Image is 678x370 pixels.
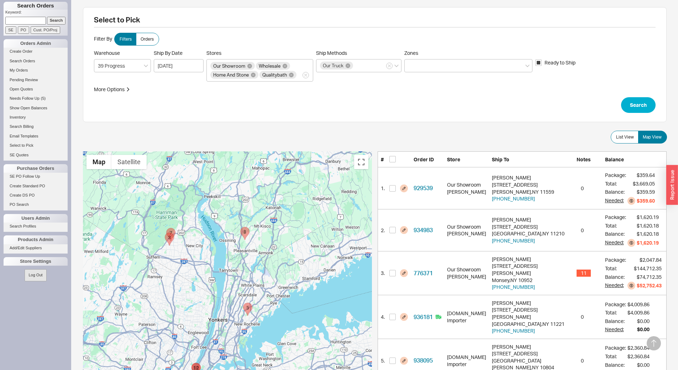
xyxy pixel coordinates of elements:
span: Pending Review [10,78,38,82]
p: Keyword: [5,10,68,17]
div: Our Showroom [447,181,486,188]
div: $2,360.84 [627,344,650,351]
div: $144,712.35 [634,265,662,272]
span: Ship Methods [316,50,347,56]
button: Show satellite imagery [111,155,147,169]
div: More Options [94,86,125,93]
span: Orders [141,36,154,42]
div: Total: [605,353,626,360]
div: Total: [605,180,626,187]
div: [PERSON_NAME] [492,174,554,181]
input: Select... [94,59,151,72]
input: PO [18,26,29,34]
div: Store Settings [4,257,68,266]
a: Search Profiles [4,223,68,230]
span: Warehouse [94,50,120,56]
div: [STREET_ADDRESS][PERSON_NAME] Monsey , NY 10952 [492,256,571,291]
button: Toggle fullscreen view [354,155,368,169]
a: 938095 [414,357,433,364]
a: Create Order [4,48,68,55]
input: Ready to Ship [535,59,542,66]
span: Qualitybath [262,72,287,77]
h2: Select to Pick [94,16,656,27]
span: Map View [643,134,662,140]
a: SE PO Follow Up [4,173,68,180]
div: 3 . [378,251,387,295]
div: Our Showroom [447,266,486,273]
button: Search [621,97,656,113]
button: [PHONE_NUMBER] [492,237,535,244]
div: 931212 - 22 Dike Drive [166,228,175,241]
div: Needed: [605,197,626,205]
span: Filter By [94,36,112,42]
span: Home And Stone [213,72,249,77]
span: Our Truck [323,63,343,68]
div: 4 . [378,295,387,339]
a: 936181 [414,313,433,321]
button: Show street map [86,155,111,169]
div: [PERSON_NAME] [492,216,564,223]
svg: open menu [144,64,148,67]
div: Users Admin [4,214,68,223]
div: [PERSON_NAME] [447,188,486,196]
span: Filters [120,36,132,42]
span: 0 [577,227,588,234]
div: $0.00 [637,361,650,369]
div: Balance: [605,361,626,369]
a: 929539 [414,184,433,192]
span: Search [630,101,647,109]
button: Ship Methods [386,63,393,69]
div: Needed: [605,239,626,247]
div: $359.64 [637,172,655,179]
div: $1,620.18 [637,230,659,238]
input: Ship Methods [354,62,359,70]
span: Stores [206,50,313,56]
div: Needed: [605,282,626,290]
span: 0 [577,185,588,192]
div: [PERSON_NAME] [492,343,571,350]
div: $359.59 [637,188,655,196]
div: Importer [447,317,486,324]
a: 776371 [414,270,433,277]
div: $3,669.05 [633,180,655,187]
div: [STREET_ADDRESS] [PERSON_NAME] , NY 11559 [492,174,554,202]
div: Package: [605,172,626,179]
span: Our Showroom [213,63,245,68]
div: $2,047.84 [640,256,662,264]
div: $1,620.19 [637,239,659,246]
div: [PERSON_NAME] [447,273,486,280]
div: Purchase Orders [4,164,68,173]
div: Store [444,152,489,168]
div: Package: [605,344,626,351]
div: [STREET_ADDRESS] [GEOGRAPHIC_DATA] , NY 11210 [492,216,564,244]
div: 776371 - 16 Judith Lane [165,233,174,246]
button: [PHONE_NUMBER] [492,327,535,334]
input: Cust. PO/Proj [31,26,60,34]
span: List View [616,134,634,140]
a: Select to Pick [4,142,68,149]
a: My Orders [4,67,68,74]
div: $1,620.19 [637,214,659,221]
div: $359.60 [637,197,655,204]
div: $52,752.43 [637,282,662,289]
div: Order ID [411,152,444,168]
div: Needed: [605,326,626,333]
div: Total: [605,265,626,272]
a: Needs Follow Up(5) [4,95,68,102]
span: 11 [577,270,591,277]
div: 938095 - 235 Trenor Drive [243,303,252,316]
div: Balance: [605,273,626,281]
span: Ship By Date [154,50,204,56]
div: Package: [605,214,626,221]
a: Add/Edit Suppliers [4,244,68,252]
div: Total: [605,309,626,316]
div: # [378,152,387,168]
div: [DOMAIN_NAME] [447,354,486,361]
div: Total: [605,222,626,229]
input: Zones [408,62,413,70]
div: 1 . [378,167,387,209]
h1: Search Orders [4,2,68,10]
div: Notes [574,152,602,168]
div: Importer [447,361,486,368]
button: [PHONE_NUMBER] [492,283,535,291]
